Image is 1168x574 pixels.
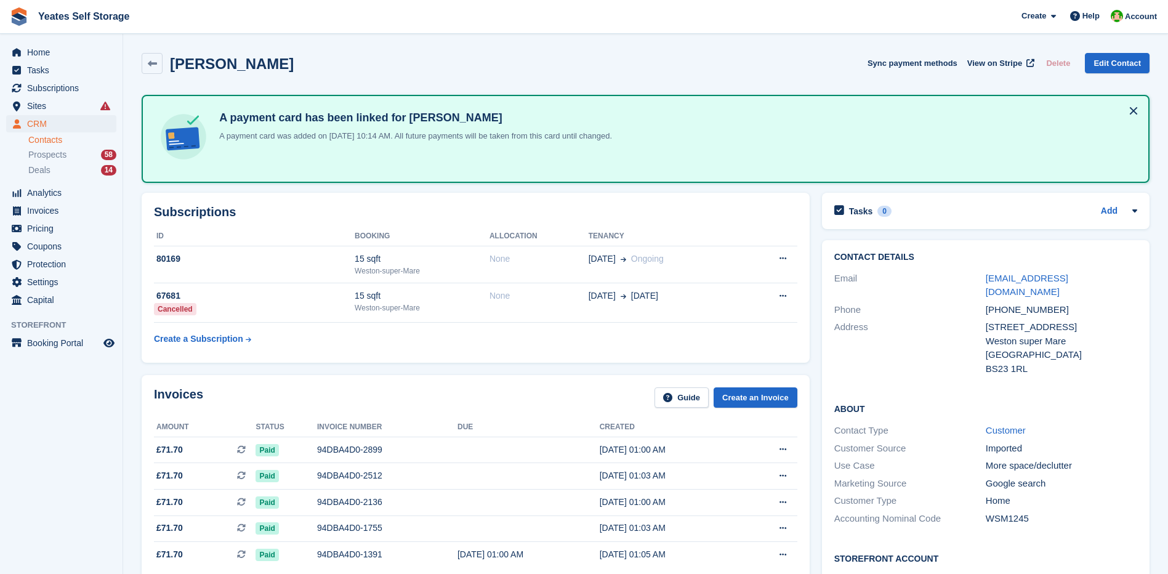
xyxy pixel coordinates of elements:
[102,336,116,350] a: Preview store
[600,443,742,456] div: [DATE] 01:00 AM
[27,238,101,255] span: Coupons
[317,443,457,456] div: 94DBA4D0-2899
[6,334,116,352] a: menu
[27,273,101,291] span: Settings
[154,418,256,437] th: Amount
[256,444,278,456] span: Paid
[154,227,355,246] th: ID
[834,272,986,299] div: Email
[156,522,183,535] span: £71.70
[317,469,457,482] div: 94DBA4D0-2512
[834,442,986,456] div: Customer Source
[6,184,116,201] a: menu
[11,319,123,331] span: Storefront
[28,164,50,176] span: Deals
[457,548,600,561] div: [DATE] 01:00 AM
[256,549,278,561] span: Paid
[256,496,278,509] span: Paid
[1085,53,1150,73] a: Edit Contact
[27,115,101,132] span: CRM
[6,238,116,255] a: menu
[967,57,1022,70] span: View on Stripe
[156,496,183,509] span: £71.70
[27,62,101,79] span: Tasks
[986,303,1137,317] div: [PHONE_NUMBER]
[986,320,1137,334] div: [STREET_ADDRESS]
[1111,10,1123,22] img: Angela Field
[834,320,986,376] div: Address
[834,303,986,317] div: Phone
[355,253,489,265] div: 15 sqft
[355,289,489,302] div: 15 sqft
[154,303,196,315] div: Cancelled
[834,512,986,526] div: Accounting Nominal Code
[489,253,589,265] div: None
[6,256,116,273] a: menu
[834,459,986,473] div: Use Case
[1021,10,1046,22] span: Create
[100,101,110,111] i: Smart entry sync failures have occurred
[27,291,101,309] span: Capital
[600,522,742,535] div: [DATE] 01:03 AM
[962,53,1037,73] a: View on Stripe
[27,79,101,97] span: Subscriptions
[834,253,1137,262] h2: Contact Details
[156,469,183,482] span: £71.70
[27,97,101,115] span: Sites
[986,334,1137,349] div: Weston super Mare
[834,424,986,438] div: Contact Type
[834,494,986,508] div: Customer Type
[355,302,489,313] div: Weston-super-Mare
[156,443,183,456] span: £71.70
[600,548,742,561] div: [DATE] 01:05 AM
[28,164,116,177] a: Deals 14
[600,469,742,482] div: [DATE] 01:03 AM
[355,227,489,246] th: Booking
[6,220,116,237] a: menu
[6,273,116,291] a: menu
[27,184,101,201] span: Analytics
[986,425,1026,435] a: Customer
[986,273,1068,297] a: [EMAIL_ADDRESS][DOMAIN_NAME]
[1125,10,1157,23] span: Account
[986,348,1137,362] div: [GEOGRAPHIC_DATA]
[631,289,658,302] span: [DATE]
[631,254,664,264] span: Ongoing
[256,418,317,437] th: Status
[489,289,589,302] div: None
[154,333,243,346] div: Create a Subscription
[256,470,278,482] span: Paid
[6,79,116,97] a: menu
[156,548,183,561] span: £71.70
[28,149,66,161] span: Prospects
[214,111,612,125] h4: A payment card has been linked for [PERSON_NAME]
[1041,53,1075,73] button: Delete
[834,402,1137,414] h2: About
[317,522,457,535] div: 94DBA4D0-1755
[589,253,616,265] span: [DATE]
[170,55,294,72] h2: [PERSON_NAME]
[986,362,1137,376] div: BS23 1RL
[27,256,101,273] span: Protection
[589,289,616,302] span: [DATE]
[317,548,457,561] div: 94DBA4D0-1391
[27,220,101,237] span: Pricing
[868,53,957,73] button: Sync payment methods
[457,418,600,437] th: Due
[154,289,355,302] div: 67681
[6,115,116,132] a: menu
[986,459,1137,473] div: More space/declutter
[714,387,797,408] a: Create an Invoice
[28,134,116,146] a: Contacts
[154,253,355,265] div: 80169
[27,44,101,61] span: Home
[10,7,28,26] img: stora-icon-8386f47178a22dfd0bd8f6a31ec36ba5ce8667c1dd55bd0f319d3a0aa187defe.svg
[355,265,489,277] div: Weston-super-Mare
[834,552,1137,564] h2: Storefront Account
[154,328,251,350] a: Create a Subscription
[6,202,116,219] a: menu
[589,227,744,246] th: Tenancy
[849,206,873,217] h2: Tasks
[6,97,116,115] a: menu
[600,496,742,509] div: [DATE] 01:00 AM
